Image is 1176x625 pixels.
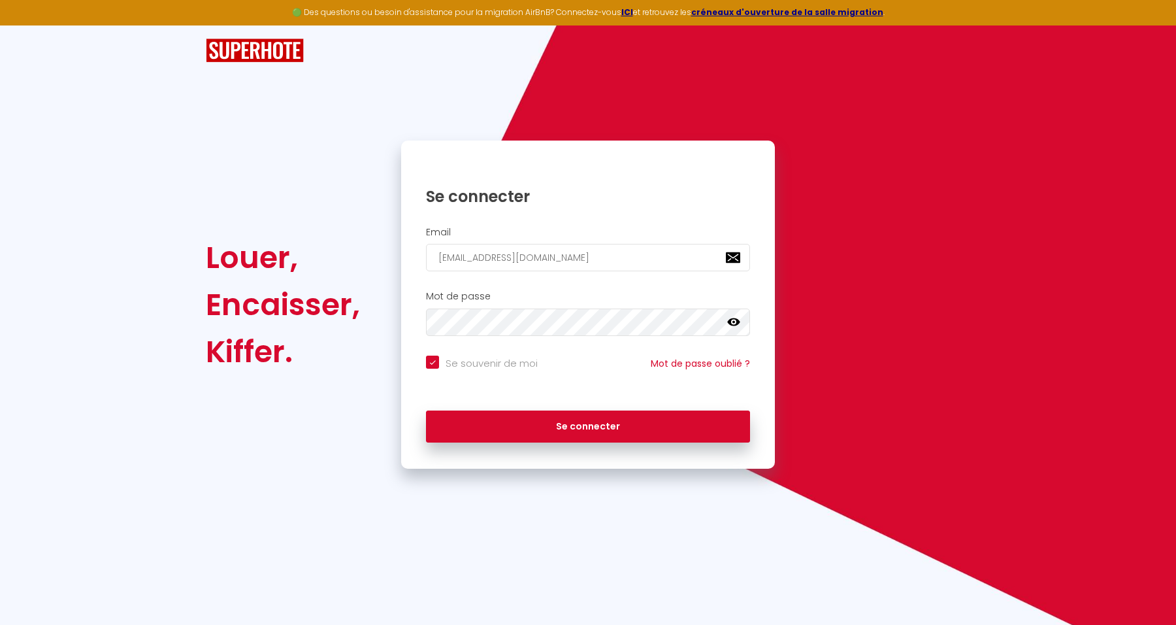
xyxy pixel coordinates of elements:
[426,291,750,302] h2: Mot de passe
[426,186,750,207] h1: Se connecter
[691,7,883,18] a: créneaux d'ouverture de la salle migration
[206,281,360,328] div: Encaisser,
[206,39,304,63] img: SuperHote logo
[206,328,360,375] div: Kiffer.
[426,411,750,443] button: Se connecter
[206,234,360,281] div: Louer,
[651,357,750,370] a: Mot de passe oublié ?
[621,7,633,18] a: ICI
[426,227,750,238] h2: Email
[426,244,750,271] input: Ton Email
